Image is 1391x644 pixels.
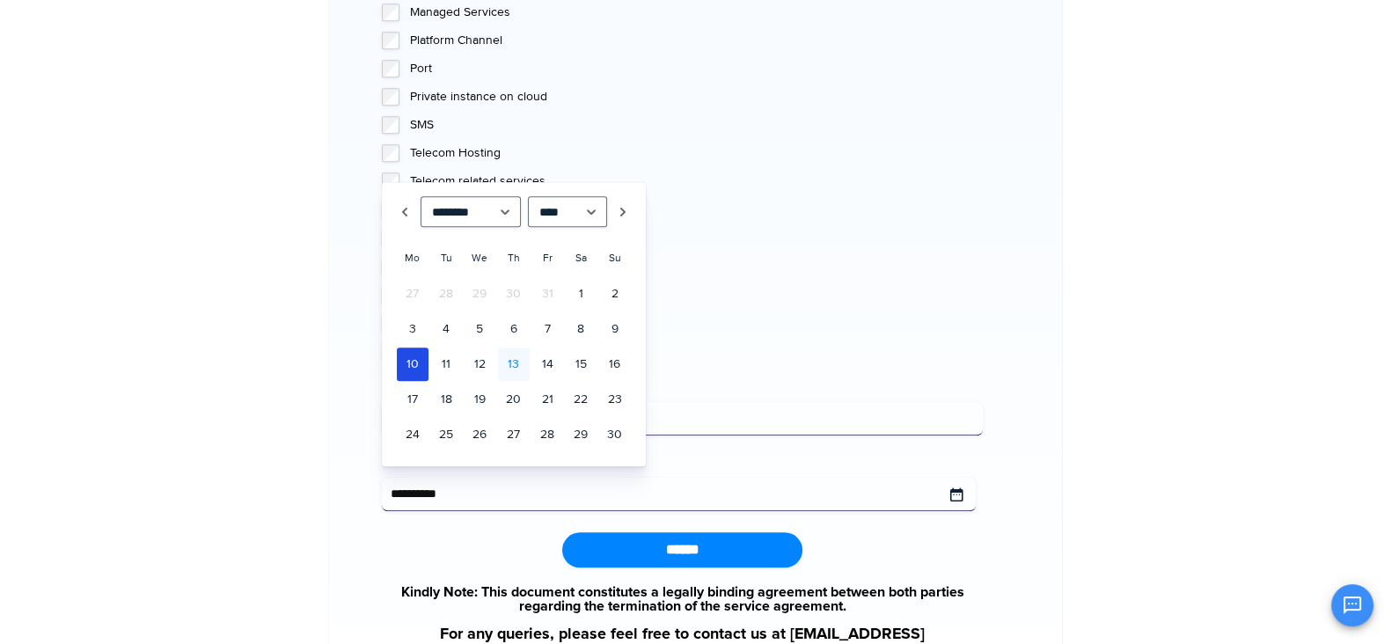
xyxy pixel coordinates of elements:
[565,277,597,311] a: 1
[397,277,428,311] span: 27
[396,196,414,227] a: Prev
[464,383,495,416] a: 19
[531,277,563,311] span: 31
[565,383,597,416] a: 22
[410,201,983,218] label: Truecaller services
[598,348,630,381] a: 16
[382,377,983,395] label: Additional Details of Deactivation
[531,312,563,346] a: 7
[430,277,462,311] span: 28
[543,252,553,265] span: Friday
[498,312,530,346] a: 6
[598,312,630,346] a: 9
[397,418,428,451] a: 24
[498,383,530,416] a: 20
[464,418,495,451] a: 26
[410,116,983,134] label: SMS
[397,348,428,381] a: 10
[609,252,621,265] span: Sunday
[598,383,630,416] a: 23
[430,312,462,346] a: 4
[531,418,563,451] a: 28
[410,4,983,21] label: Managed Services
[410,342,983,360] label: Other
[410,258,983,275] label: Voicebot
[410,60,983,77] label: Port
[531,383,563,416] a: 21
[472,252,487,265] span: Wednesday
[410,32,983,49] label: Platform Channel
[598,418,630,451] a: 30
[498,277,530,311] span: 30
[410,229,983,246] label: Voice of Customer
[531,348,563,381] a: 14
[410,172,983,190] label: Telecom related services
[464,348,495,381] a: 12
[441,252,452,265] span: Tuesday
[614,196,632,227] a: Next
[1331,584,1373,626] button: Open chat
[565,348,597,381] a: 15
[430,418,462,451] a: 25
[575,252,587,265] span: Saturday
[410,144,983,162] label: Telecom Hosting
[405,252,420,265] span: Monday
[421,196,522,227] select: Select month
[528,196,607,227] select: Select year
[565,312,597,346] a: 8
[410,88,983,106] label: Private instance on cloud
[464,277,495,311] span: 29
[464,312,495,346] a: 5
[397,312,428,346] a: 3
[430,383,462,416] a: 18
[598,277,630,311] a: 2
[382,585,983,613] a: Kindly Note: This document constitutes a legally binding agreement between both parties regarding...
[498,348,530,381] a: 13
[410,314,983,332] label: WhatsApp services
[397,383,428,416] a: 17
[410,286,983,304] label: VPN
[382,453,983,471] label: Effective Date
[430,348,462,381] a: 11
[508,252,520,265] span: Thursday
[498,418,530,451] a: 27
[565,418,597,451] a: 29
